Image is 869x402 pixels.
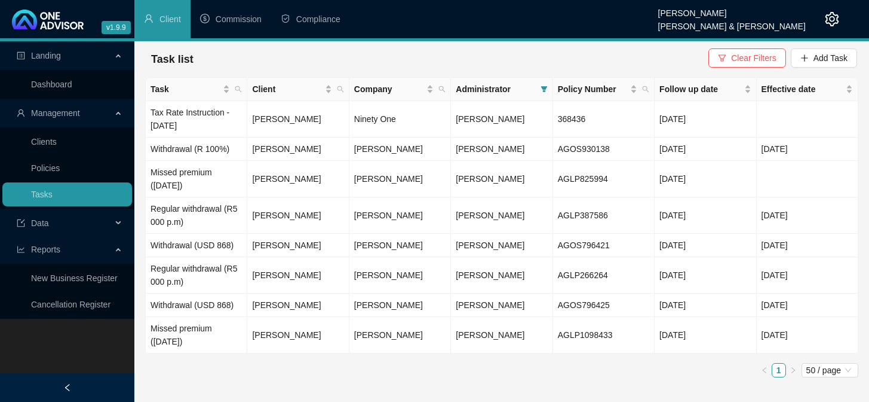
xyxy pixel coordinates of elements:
[757,197,858,234] td: [DATE]
[349,294,451,317] td: [PERSON_NAME]
[296,14,340,24] span: Compliance
[772,363,786,377] li: 1
[151,53,194,65] span: Task list
[17,245,25,254] span: line-chart
[337,86,344,93] span: search
[349,101,451,138] td: Ninety One
[655,294,756,317] td: [DATE]
[800,54,809,62] span: plus
[757,363,772,377] button: left
[146,161,247,197] td: Missed premium ([DATE])
[456,211,524,220] span: [PERSON_NAME]
[349,257,451,294] td: [PERSON_NAME]
[655,197,756,234] td: [DATE]
[553,257,655,294] td: AGLP266264
[17,219,25,227] span: import
[247,257,349,294] td: [PERSON_NAME]
[146,257,247,294] td: Regular withdrawal (R5 000 p.m)
[659,83,741,96] span: Follow up date
[825,12,839,26] span: setting
[146,317,247,354] td: Missed premium ([DATE])
[655,101,756,138] td: [DATE]
[31,273,118,283] a: New Business Register
[541,86,548,93] span: filter
[456,114,524,124] span: [PERSON_NAME]
[200,14,210,23] span: dollar
[349,161,451,197] td: [PERSON_NAME]
[553,317,655,354] td: AGLP1098433
[17,109,25,117] span: user
[235,86,242,93] span: search
[655,257,756,294] td: [DATE]
[232,80,244,98] span: search
[349,78,451,101] th: Company
[334,80,346,98] span: search
[247,78,349,101] th: Client
[786,363,800,377] li: Next Page
[658,3,806,16] div: [PERSON_NAME]
[247,294,349,317] td: [PERSON_NAME]
[553,294,655,317] td: AGOS796425
[31,108,80,118] span: Management
[731,51,776,65] span: Clear Filters
[102,21,131,34] span: v1.9.9
[146,78,247,101] th: Task
[456,240,524,250] span: [PERSON_NAME]
[247,138,349,161] td: [PERSON_NAME]
[757,363,772,377] li: Previous Page
[31,245,60,254] span: Reports
[718,54,726,62] span: filter
[456,300,524,310] span: [PERSON_NAME]
[349,197,451,234] td: [PERSON_NAME]
[247,101,349,138] td: [PERSON_NAME]
[146,101,247,138] td: Tax Rate Instruction - [DATE]
[31,190,53,199] a: Tasks
[640,80,652,98] span: search
[247,234,349,257] td: [PERSON_NAME]
[456,83,535,96] span: Administrator
[349,138,451,161] td: [PERSON_NAME]
[757,257,858,294] td: [DATE]
[757,294,858,317] td: [DATE]
[146,294,247,317] td: Withdrawal (USD 868)
[538,80,550,98] span: filter
[17,51,25,60] span: profile
[786,363,800,377] button: right
[553,101,655,138] td: 368436
[436,80,448,98] span: search
[31,80,72,89] a: Dashboard
[354,83,424,96] span: Company
[791,48,857,68] button: Add Task
[761,83,843,96] span: Effective date
[456,270,524,280] span: [PERSON_NAME]
[349,234,451,257] td: [PERSON_NAME]
[790,367,797,374] span: right
[252,83,322,96] span: Client
[757,317,858,354] td: [DATE]
[553,234,655,257] td: AGOS796421
[655,78,756,101] th: Follow up date
[12,10,84,29] img: 2df55531c6924b55f21c4cf5d4484680-logo-light.svg
[438,86,446,93] span: search
[146,197,247,234] td: Regular withdrawal (R5 000 p.m)
[553,138,655,161] td: AGOS930138
[655,138,756,161] td: [DATE]
[806,364,853,377] span: 50 / page
[655,234,756,257] td: [DATE]
[146,138,247,161] td: Withdrawal (R 100%)
[757,138,858,161] td: [DATE]
[772,364,785,377] a: 1
[216,14,262,24] span: Commission
[144,14,153,23] span: user
[553,197,655,234] td: AGLP387586
[281,14,290,23] span: safety
[31,137,57,147] a: Clients
[757,78,858,101] th: Effective date
[655,161,756,197] td: [DATE]
[456,144,524,154] span: [PERSON_NAME]
[31,218,49,228] span: Data
[655,317,756,354] td: [DATE]
[31,300,110,309] a: Cancellation Register
[151,83,220,96] span: Task
[553,78,655,101] th: Policy Number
